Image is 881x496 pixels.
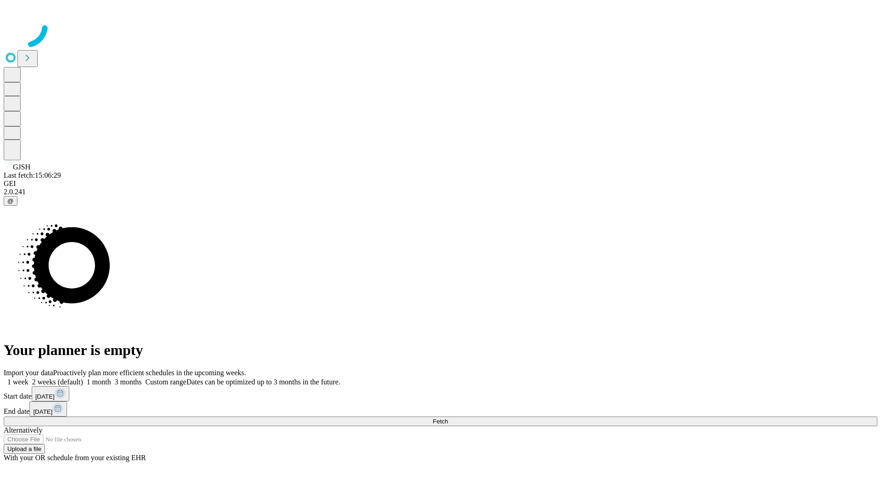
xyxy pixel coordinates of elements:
[13,163,30,171] span: GJSH
[186,378,340,386] span: Dates can be optimized up to 3 months in the future.
[115,378,142,386] span: 3 months
[7,378,28,386] span: 1 week
[4,386,877,401] div: Start date
[4,342,877,359] h1: Your planner is empty
[4,417,877,426] button: Fetch
[4,401,877,417] div: End date
[4,426,42,434] span: Alternatively
[87,378,111,386] span: 1 month
[29,401,67,417] button: [DATE]
[33,408,52,415] span: [DATE]
[4,196,17,206] button: @
[145,378,186,386] span: Custom range
[4,369,53,377] span: Import your data
[53,369,246,377] span: Proactively plan more efficient schedules in the upcoming weeks.
[4,180,877,188] div: GEI
[4,171,61,179] span: Last fetch: 15:06:29
[4,454,146,462] span: With your OR schedule from your existing EHR
[32,378,83,386] span: 2 weeks (default)
[4,188,877,196] div: 2.0.241
[4,444,45,454] button: Upload a file
[32,386,69,401] button: [DATE]
[433,418,448,425] span: Fetch
[35,393,55,400] span: [DATE]
[7,197,14,204] span: @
